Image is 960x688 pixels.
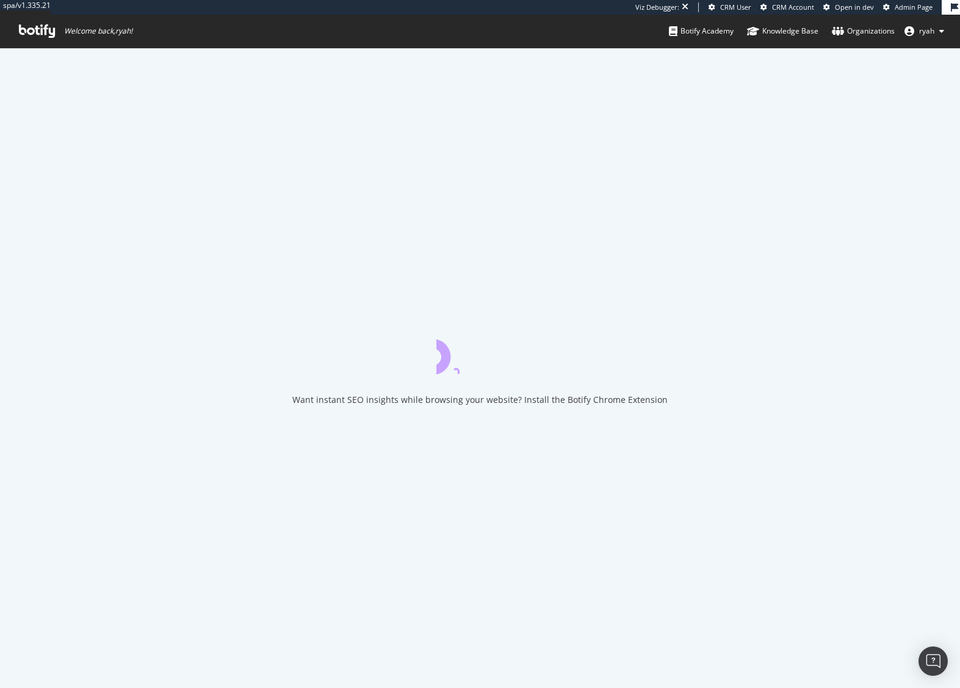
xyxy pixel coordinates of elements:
[436,330,524,374] div: animation
[709,2,751,12] a: CRM User
[635,2,679,12] div: Viz Debugger:
[918,646,948,676] div: Open Intercom Messenger
[772,2,814,12] span: CRM Account
[720,2,751,12] span: CRM User
[832,15,895,48] a: Organizations
[823,2,874,12] a: Open in dev
[760,2,814,12] a: CRM Account
[832,25,895,37] div: Organizations
[895,21,954,41] button: ryah
[292,394,668,406] div: Want instant SEO insights while browsing your website? Install the Botify Chrome Extension
[883,2,933,12] a: Admin Page
[895,2,933,12] span: Admin Page
[669,25,734,37] div: Botify Academy
[64,26,132,36] span: Welcome back, ryah !
[919,26,934,36] span: ryah
[669,15,734,48] a: Botify Academy
[835,2,874,12] span: Open in dev
[747,25,818,37] div: Knowledge Base
[747,15,818,48] a: Knowledge Base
